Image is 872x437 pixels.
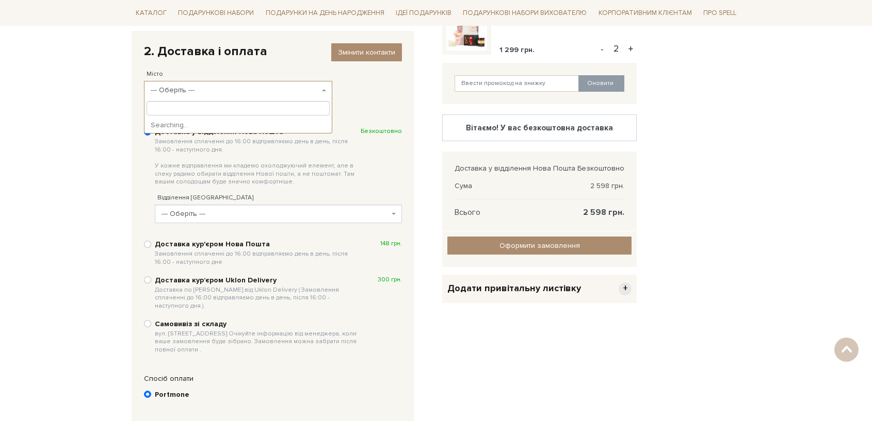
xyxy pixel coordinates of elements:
b: Самовивіз зі складу [155,320,361,354]
a: Про Spell [699,5,740,21]
span: Замовлення сплаченні до 16:00 відправляємо день в день, після 16:00 - наступного дня [155,250,361,266]
div: 2. Доставка і оплата [144,43,402,59]
span: 2 598 грн. [583,208,624,217]
span: вул. [STREET_ADDRESS] Очікуйте інформацію від менеджера, коли ваше замовлення буде зібрано. Замов... [155,330,361,354]
a: Корпоративним клієнтам [594,4,696,22]
button: Оновити [578,75,624,92]
span: 1 299 грн. [499,45,535,54]
div: Спосіб оплати [139,374,407,383]
b: Доставка у відділення Нова Пошта [155,127,361,186]
span: --- Оберіть --- [155,205,402,223]
div: Вітаємо! У вас безкоштовна доставка [451,123,628,132]
span: Безкоштовно [361,127,402,136]
li: Searching… [144,117,332,133]
b: Доставка кур'єром Нова Пошта [155,240,361,266]
span: Оформити замовлення [499,241,580,250]
span: --- Оберіть --- [162,209,389,219]
span: --- Оберіть --- [144,81,332,99]
b: Доставка курʼєром Uklon Delivery [155,276,361,310]
span: Змінити контакти [338,48,395,57]
a: Подарункові набори [174,5,258,21]
a: Подарункові набори вихователю [459,4,591,22]
span: Доставка у відділення Нова Пошта [455,164,575,173]
button: - [597,41,607,57]
div: Спосіб доставки [139,112,407,121]
span: Доставка по [PERSON_NAME] від Uklon Delivery ( Замовлення сплаченні до 16:00 відправляємо день в ... [155,286,361,310]
span: + [619,282,632,295]
span: Всього [455,208,480,217]
span: Сума [455,181,472,191]
img: Подарунок Сонце з-за хмар - Колекція Для Неї [446,10,487,51]
button: + [625,41,637,57]
b: Portmone [155,390,189,399]
input: Ввести промокод на знижку [455,75,579,92]
label: Відділення [GEOGRAPHIC_DATA] [157,193,253,203]
a: Каталог [132,5,171,21]
label: Місто [147,70,163,79]
span: --- Оберіть --- [151,85,319,95]
span: 2 598 грн. [590,181,624,191]
span: Замовлення сплаченні до 16:00 відправляємо день в день, після 16:00 - наступного дня. У кожне від... [155,138,361,186]
span: 148 грн. [380,240,402,248]
a: Ідеї подарунків [392,5,456,21]
a: Подарунки на День народження [262,5,389,21]
span: 300 грн. [378,276,402,284]
span: Безкоштовно [577,164,624,173]
span: Додати привітальну листівку [447,282,581,294]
